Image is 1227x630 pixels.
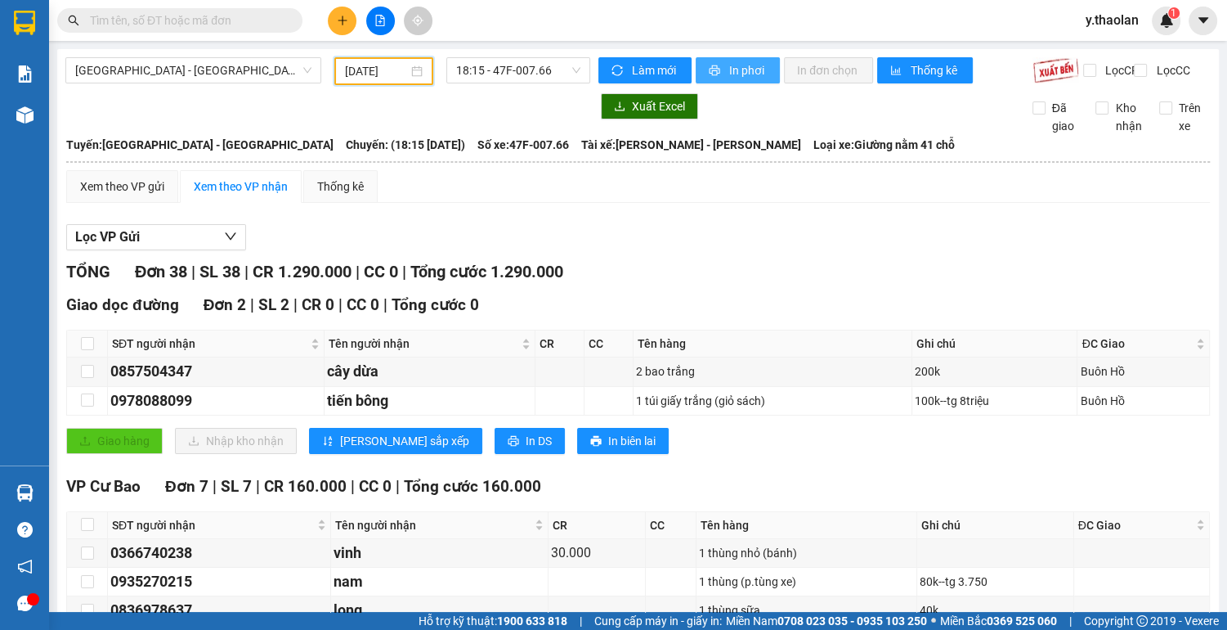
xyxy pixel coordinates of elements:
[632,97,685,115] span: Xuất Excel
[331,568,549,596] td: nam
[987,614,1057,628] strong: 0369 525 060
[535,331,584,358] th: CR
[374,15,386,26] span: file-add
[328,7,356,35] button: plus
[401,262,405,281] span: |
[66,295,179,314] span: Giao dọc đường
[258,295,289,314] span: SL 2
[110,360,321,383] div: 0857504347
[108,387,325,416] td: 0978088099
[611,65,625,78] span: sync
[1081,335,1192,353] span: ĐC Giao
[293,295,298,314] span: |
[911,61,960,79] span: Thống kê
[699,601,914,619] div: 1 thùng sữa
[264,477,347,496] span: CR 160.000
[175,428,297,454] button: downloadNhập kho nhận
[1046,99,1084,135] span: Đã giao
[594,612,722,630] span: Cung cấp máy in - giấy in:
[355,262,359,281] span: |
[309,428,482,454] button: sort-ascending[PERSON_NAME] sắp xếp
[75,58,311,83] span: Sài Gòn - Đắk Lắk
[1196,13,1211,28] span: caret-down
[497,614,567,628] strong: 1900 633 818
[696,57,780,83] button: printerIn phơi
[931,618,936,624] span: ⚪️
[112,516,314,534] span: SĐT người nhận
[256,477,260,496] span: |
[1108,99,1148,135] span: Kho nhận
[108,596,331,625] td: 0836978637
[383,295,387,314] span: |
[392,295,479,314] span: Tổng cước 0
[16,65,34,83] img: solution-icon
[338,295,343,314] span: |
[224,230,237,243] span: down
[75,227,140,247] span: Lọc VP Gửi
[363,262,397,281] span: CC 0
[317,178,364,196] div: Thống kê
[17,522,33,538] span: question-circle
[634,331,912,358] th: Tên hàng
[590,435,602,448] span: printer
[1099,61,1141,79] span: Lọc CR
[577,428,669,454] button: printerIn biên lai
[66,224,246,250] button: Lọc VP Gửi
[940,612,1057,630] span: Miền Bắc
[351,477,355,496] span: |
[1078,516,1193,534] span: ĐC Giao
[325,358,535,386] td: cây dừa
[331,596,549,625] td: long
[191,262,195,281] span: |
[614,101,625,114] span: download
[66,428,163,454] button: uploadGiao hàng
[347,295,379,314] span: CC 0
[1069,612,1072,630] span: |
[340,432,469,450] span: [PERSON_NAME] sắp xếp
[366,7,395,35] button: file-add
[729,61,767,79] span: In phơi
[551,542,643,563] div: 30.000
[404,7,432,35] button: aim
[920,601,1071,619] div: 40k
[90,11,283,29] input: Tìm tên, số ĐT hoặc mã đơn
[302,295,334,314] span: CR 0
[410,262,562,281] span: Tổng cước 1.290.000
[709,65,723,78] span: printer
[636,362,909,380] div: 2 bao trắng
[337,15,348,26] span: plus
[14,11,35,35] img: logo-vxr
[112,335,307,353] span: SĐT người nhận
[204,295,247,314] span: Đơn 2
[331,539,549,568] td: vinh
[110,599,328,622] div: 0836978637
[477,136,569,154] span: Số xe: 47F-007.66
[68,15,79,26] span: search
[194,178,288,196] div: Xem theo VP nhận
[632,61,678,79] span: Làm mới
[608,432,656,450] span: In biên lai
[699,573,914,591] div: 1 thùng (p.tùng xe)
[396,477,400,496] span: |
[165,477,208,496] span: Đơn 7
[108,568,331,596] td: 0935270215
[726,612,927,630] span: Miền Nam
[250,295,254,314] span: |
[877,57,973,83] button: bar-chartThống kê
[549,512,646,539] th: CR
[508,435,519,448] span: printer
[213,477,217,496] span: |
[784,57,873,83] button: In đơn chọn
[16,106,34,124] img: warehouse-icon
[17,559,33,574] span: notification
[912,331,1078,358] th: Ghi chú
[777,614,927,628] strong: 0708 023 035 - 0935 103 250
[1073,10,1152,30] span: y.thaolan
[334,570,545,593] div: nam
[696,512,917,539] th: Tên hàng
[327,360,532,383] div: cây dừa
[580,612,582,630] span: |
[66,477,141,496] span: VP Cư Bao
[108,358,325,386] td: 0857504347
[110,542,328,565] div: 0366740238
